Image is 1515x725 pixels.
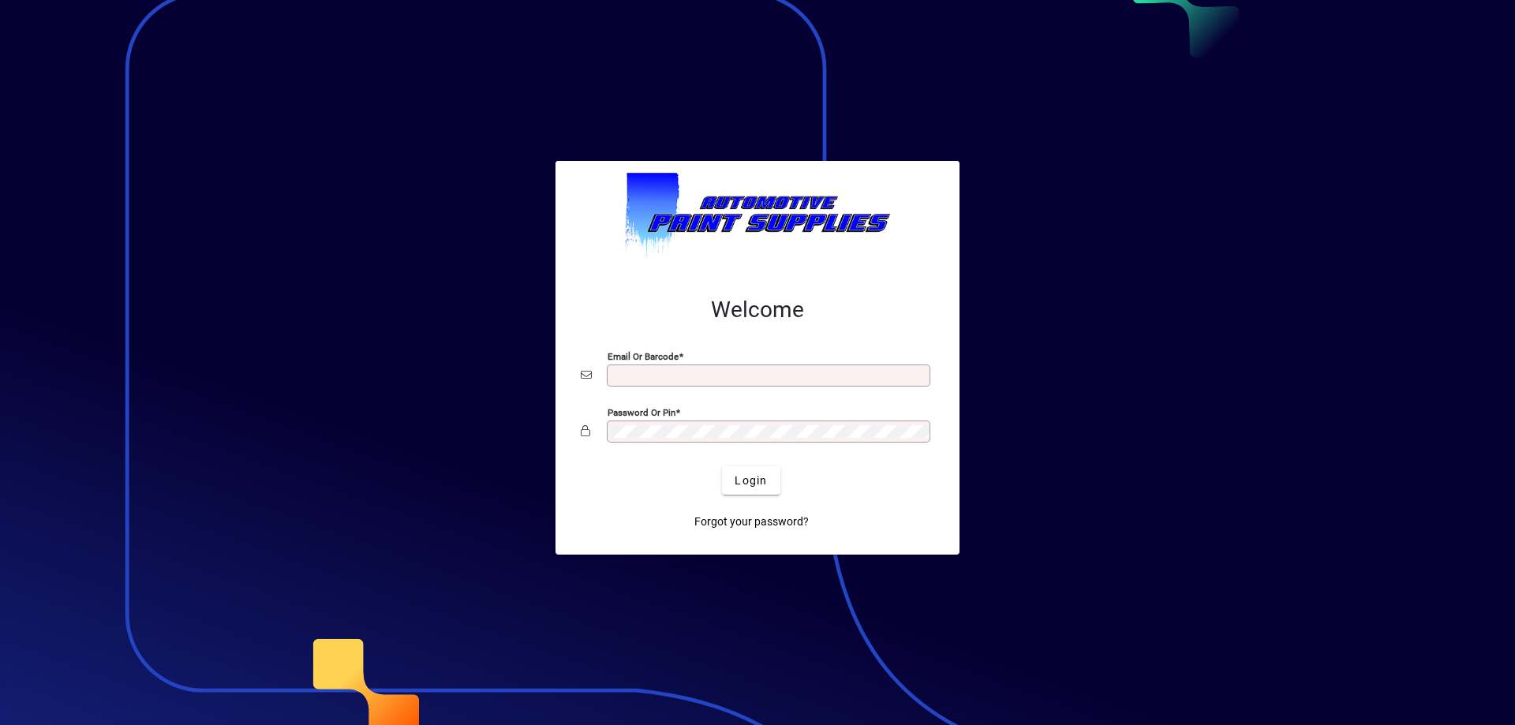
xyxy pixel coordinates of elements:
[722,466,780,495] button: Login
[581,297,934,323] h2: Welcome
[735,473,767,489] span: Login
[694,514,809,530] span: Forgot your password?
[608,407,675,418] mat-label: Password or Pin
[608,351,679,362] mat-label: Email or Barcode
[688,507,815,536] a: Forgot your password?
